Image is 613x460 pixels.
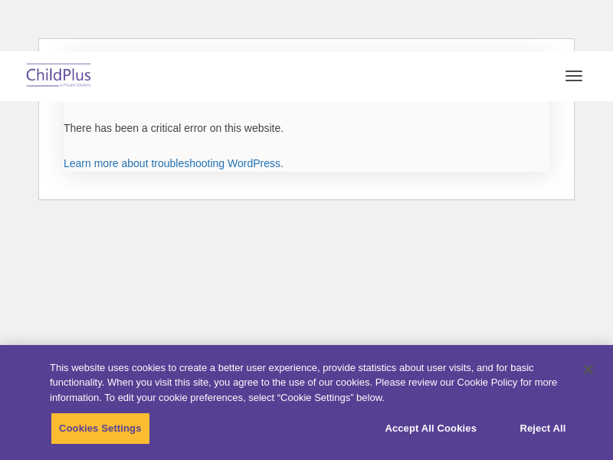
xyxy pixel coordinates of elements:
[376,412,485,445] button: Accept All Cookies
[50,360,570,406] div: This website uses cookies to create a better user experience, provide statistics about user visit...
[572,353,605,386] button: Close
[64,120,549,136] p: There has been a critical error on this website.
[495,412,591,445] button: Reject All
[23,58,95,94] img: ChildPlus by Procare Solutions
[64,157,284,169] a: Learn more about troubleshooting WordPress.
[51,412,150,445] button: Cookies Settings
